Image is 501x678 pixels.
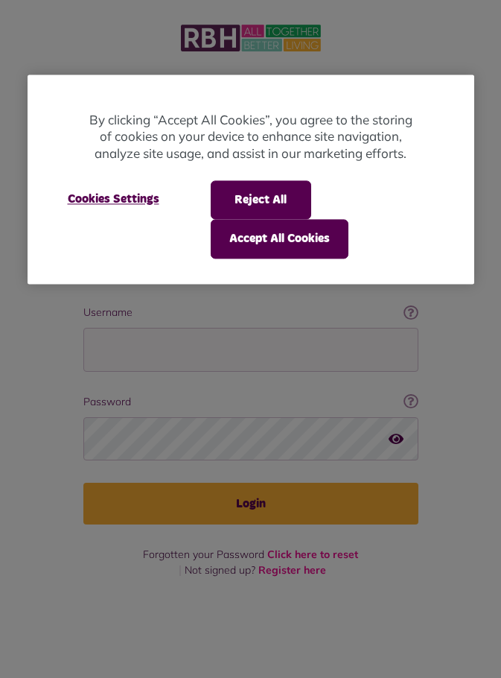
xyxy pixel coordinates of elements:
[211,180,311,219] button: Reject All
[87,112,415,162] p: By clicking “Accept All Cookies”, you agree to the storing of cookies on your device to enhance s...
[28,75,474,284] div: Cookie banner
[211,220,348,259] button: Accept All Cookies
[28,75,474,284] div: Privacy
[50,180,177,218] button: Cookies Settings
